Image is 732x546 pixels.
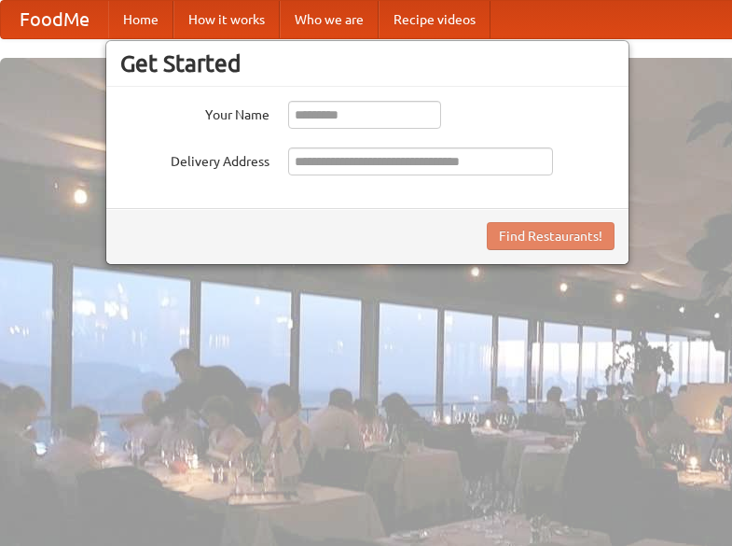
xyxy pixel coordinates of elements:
[120,147,269,171] label: Delivery Address
[120,49,615,77] h3: Get Started
[487,222,615,250] button: Find Restaurants!
[1,1,108,38] a: FoodMe
[379,1,490,38] a: Recipe videos
[173,1,280,38] a: How it works
[280,1,379,38] a: Who we are
[108,1,173,38] a: Home
[120,101,269,124] label: Your Name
